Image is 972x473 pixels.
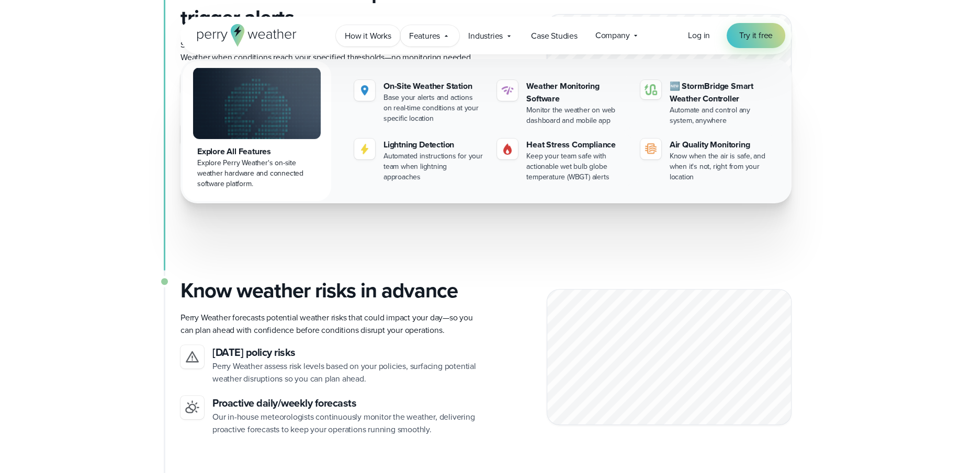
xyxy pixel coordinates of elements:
[670,80,771,105] div: 🆕 StormBridge Smart Weather Controller
[526,80,627,105] div: Weather Monitoring Software
[727,23,785,48] a: Try it free
[180,278,478,303] h3: Know weather risks in advance
[383,151,484,182] div: Automated instructions for your team when lightning approaches
[522,25,586,47] a: Case Studies
[212,396,478,411] h3: Proactive daily/weekly forecasts
[183,61,331,201] a: Explore All Features Explore Perry Weather's on-site weather hardware and connected software plat...
[358,84,371,97] img: perry weather location
[197,158,317,189] div: Explore Perry Weather's on-site weather hardware and connected software platform.
[526,105,627,126] div: Monitor the weather on web dashboard and mobile app
[636,134,775,187] a: Air Quality Monitoring Know when the air is safe, and when it's not, right from your location
[670,105,771,126] div: Automate and control any system, anywhere
[688,29,710,42] a: Log in
[409,30,440,42] span: Features
[670,139,771,151] div: Air Quality Monitoring
[493,134,631,187] a: perry weather heat Heat Stress Compliance Keep your team safe with actionable wet bulb globe temp...
[739,29,773,42] span: Try it free
[212,411,478,436] p: Our in-house meteorologists continuously monitor the weather, delivering proactive forecasts to k...
[526,151,627,182] div: Keep your team safe with actionable wet bulb globe temperature (WBGT) alerts
[345,30,391,42] span: How it Works
[531,30,578,42] span: Case Studies
[645,84,657,95] img: stormbridge-icon-V6.svg
[212,360,478,385] p: Perry Weather assess risk levels based on your policies, surfacing potential weather disruptions ...
[350,134,489,187] a: Lightning Detection Automated instructions for your team when lightning approaches
[645,143,657,155] img: aqi-icon.svg
[670,151,771,182] div: Know when the air is safe, and when it's not, right from your location
[595,29,630,42] span: Company
[501,143,514,155] img: perry weather heat
[358,143,371,155] img: lightning-icon.svg
[688,29,710,41] span: Log in
[468,30,503,42] span: Industries
[180,312,478,337] p: Perry Weather forecasts potential weather risks that could impact your day—so you can plan ahead ...
[197,145,317,158] div: Explore All Features
[212,345,478,360] h3: [DATE] policy risks
[350,76,489,128] a: perry weather location On-Site Weather Station Base your alerts and actions on real-time conditio...
[493,76,631,130] a: Weather Monitoring Software Monitor the weather on web dashboard and mobile app
[336,25,400,47] a: How it Works
[636,76,775,130] a: 🆕 StormBridge Smart Weather Controller Automate and control any system, anywhere
[383,93,484,124] div: Base your alerts and actions on real-time conditions at your specific location
[383,80,484,93] div: On-Site Weather Station
[501,84,514,97] img: software-icon.svg
[383,139,484,151] div: Lightning Detection
[526,139,627,151] div: Heat Stress Compliance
